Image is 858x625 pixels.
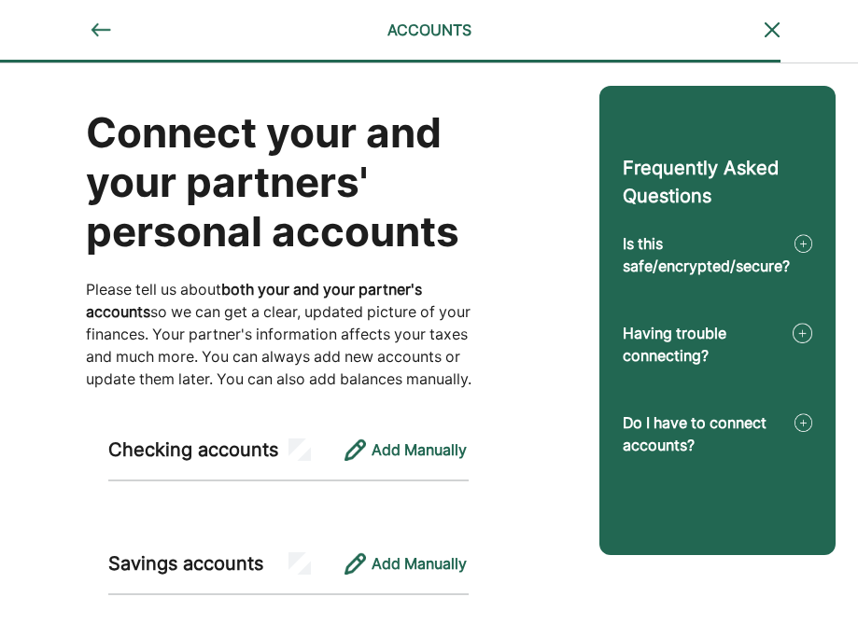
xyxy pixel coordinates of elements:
[372,552,467,575] div: Add Manually
[312,19,545,41] div: ACCOUNTS
[623,411,795,456] div: Do I have to connect accounts?
[108,436,288,464] div: Checking accounts
[623,154,812,210] div: Frequently Asked Questions
[372,438,467,461] div: Add Manually
[86,108,491,256] div: Connect your and your partners' personal accounts
[623,322,793,367] div: Having trouble connecting?
[86,278,491,390] div: Please tell us about so we can get a clear, updated picture of your finances. Your partner's info...
[108,549,288,577] div: Savings accounts
[623,232,795,277] div: Is this safe/encrypted/secure?
[86,280,422,321] b: both your and your partner's accounts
